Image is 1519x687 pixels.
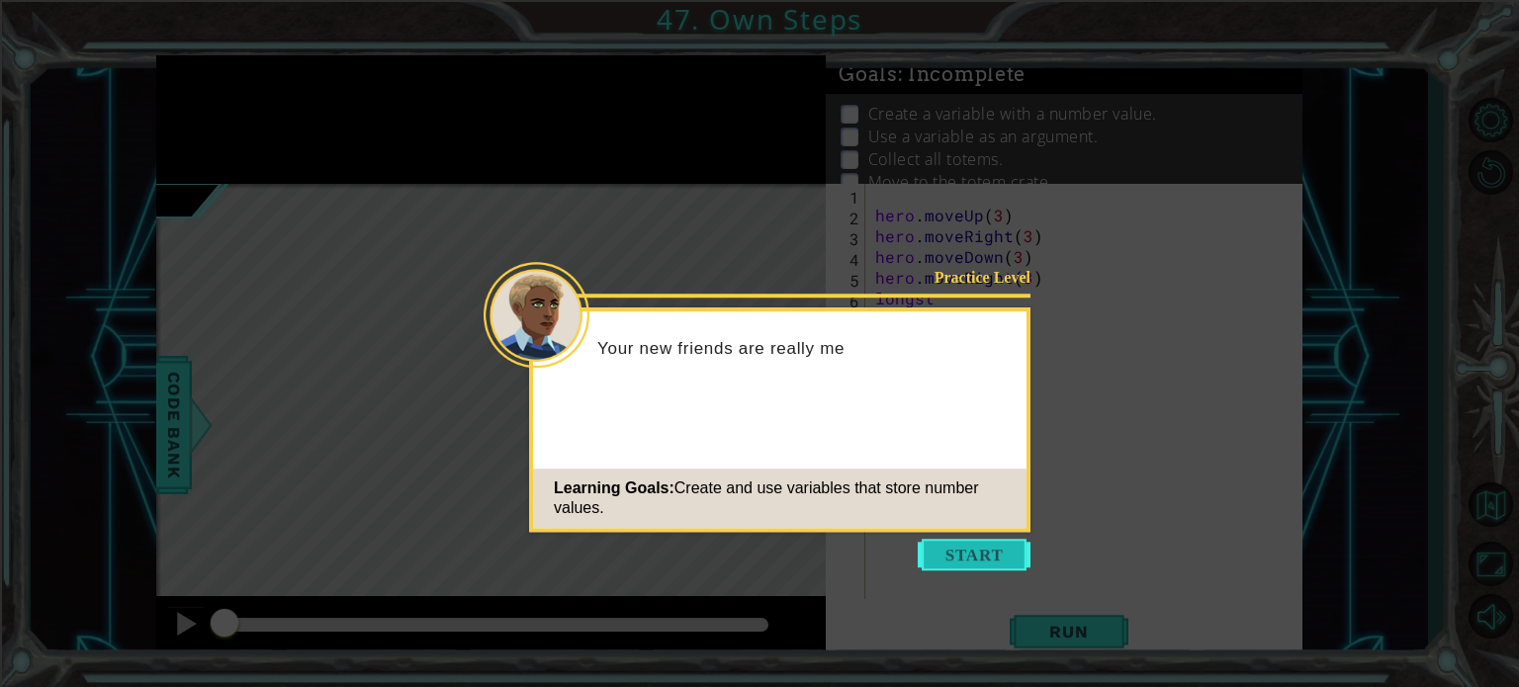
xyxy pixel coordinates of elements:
button: Start [918,539,1030,570]
div: Delete [8,61,1511,79]
div: Practice Level [905,267,1030,288]
div: Sort A > Z [8,8,1511,26]
div: Sort New > Old [8,26,1511,43]
span: Learning Goals: [554,479,674,496]
div: Move To ... [8,132,1511,150]
div: Move To ... [8,43,1511,61]
div: Options [8,79,1511,97]
span: Create and use variables that store number values. [554,479,979,516]
div: Sign out [8,97,1511,115]
div: Rename [8,115,1511,132]
p: Your new friends are really me [597,338,1013,360]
